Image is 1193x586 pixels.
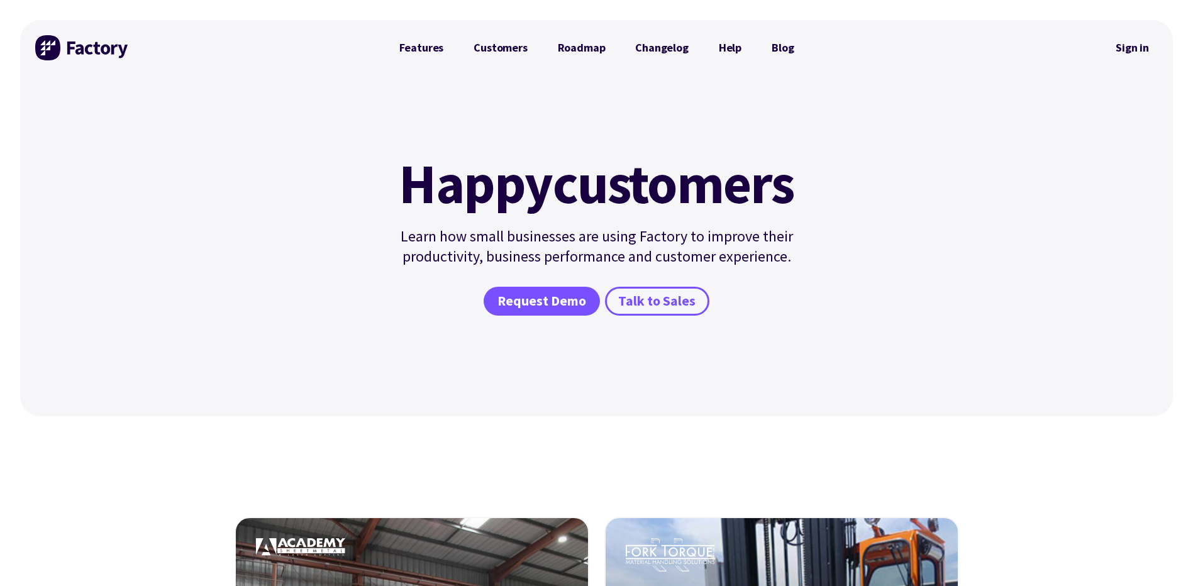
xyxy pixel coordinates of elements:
a: Talk to Sales [605,287,709,316]
a: Sign in [1107,33,1158,62]
a: Changelog [620,35,703,60]
span: Talk to Sales [618,292,696,311]
h1: customers [392,156,802,211]
img: Factory [35,35,130,60]
nav: Primary Navigation [384,35,809,60]
mark: Happy [399,156,552,211]
a: Features [384,35,459,60]
p: Learn how small businesses are using Factory to improve their productivity, business performance ... [392,226,802,267]
a: Request Demo [484,287,599,316]
nav: Secondary Navigation [1107,33,1158,62]
a: Customers [458,35,542,60]
a: Blog [757,35,809,60]
span: Request Demo [497,292,586,311]
a: Help [704,35,757,60]
a: Roadmap [543,35,621,60]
